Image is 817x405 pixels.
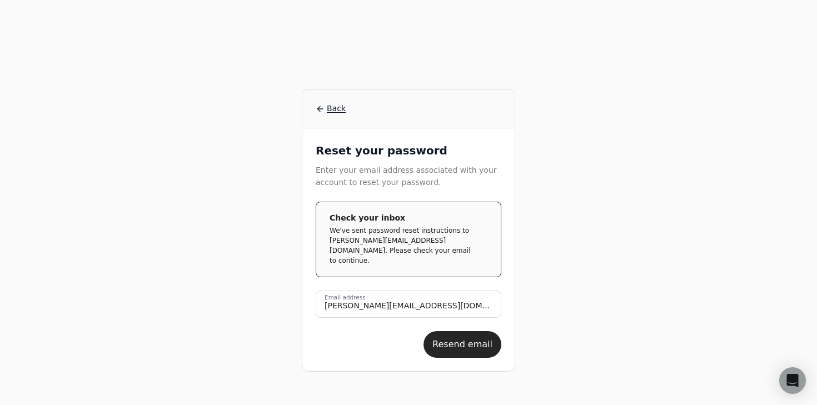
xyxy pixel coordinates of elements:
div: Open Intercom Messenger [779,367,806,394]
div: Enter your email address associated with your account to reset your password. [316,164,501,202]
label: Email address [325,293,366,302]
p: We've sent password reset instructions to [PERSON_NAME][EMAIL_ADDRESS][DOMAIN_NAME]. Please check... [330,226,479,266]
span: Back [327,103,346,114]
p: Check your inbox [330,212,479,223]
a: Back [316,103,501,114]
div: Reset your password [316,142,501,164]
button: Resend email [424,331,501,358]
